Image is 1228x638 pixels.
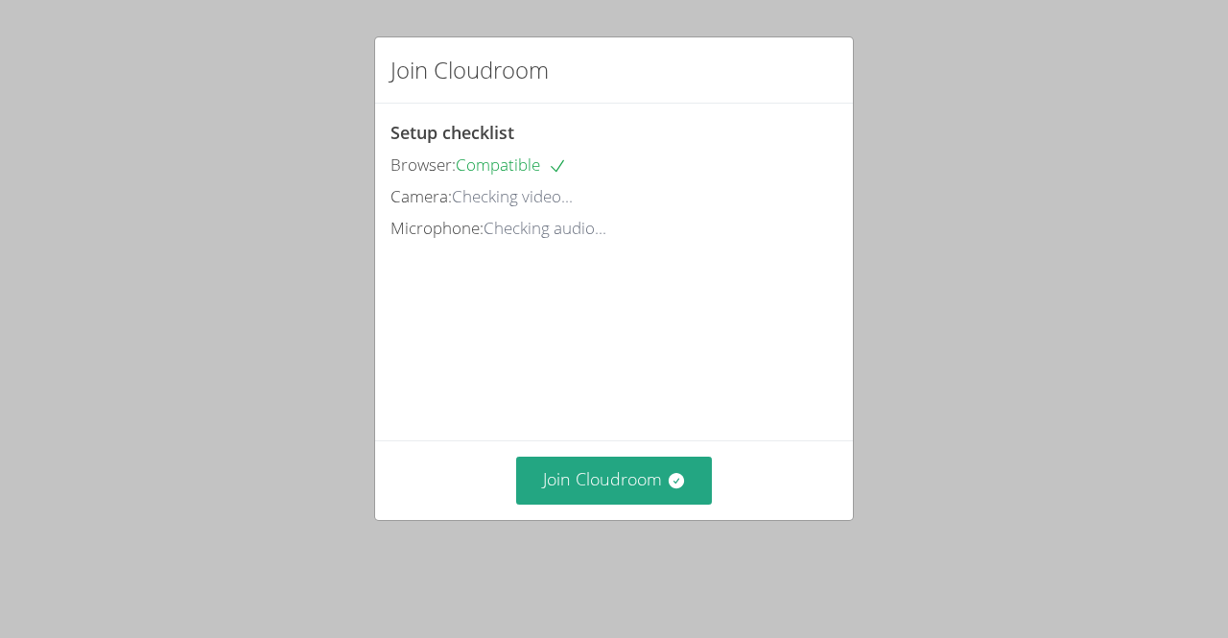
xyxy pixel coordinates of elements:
[456,154,567,176] span: Compatible
[390,121,514,144] span: Setup checklist
[452,185,573,207] span: Checking video...
[390,154,456,176] span: Browser:
[516,457,713,504] button: Join Cloudroom
[390,217,484,239] span: Microphone:
[390,185,452,207] span: Camera:
[390,53,549,87] h2: Join Cloudroom
[484,217,606,239] span: Checking audio...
